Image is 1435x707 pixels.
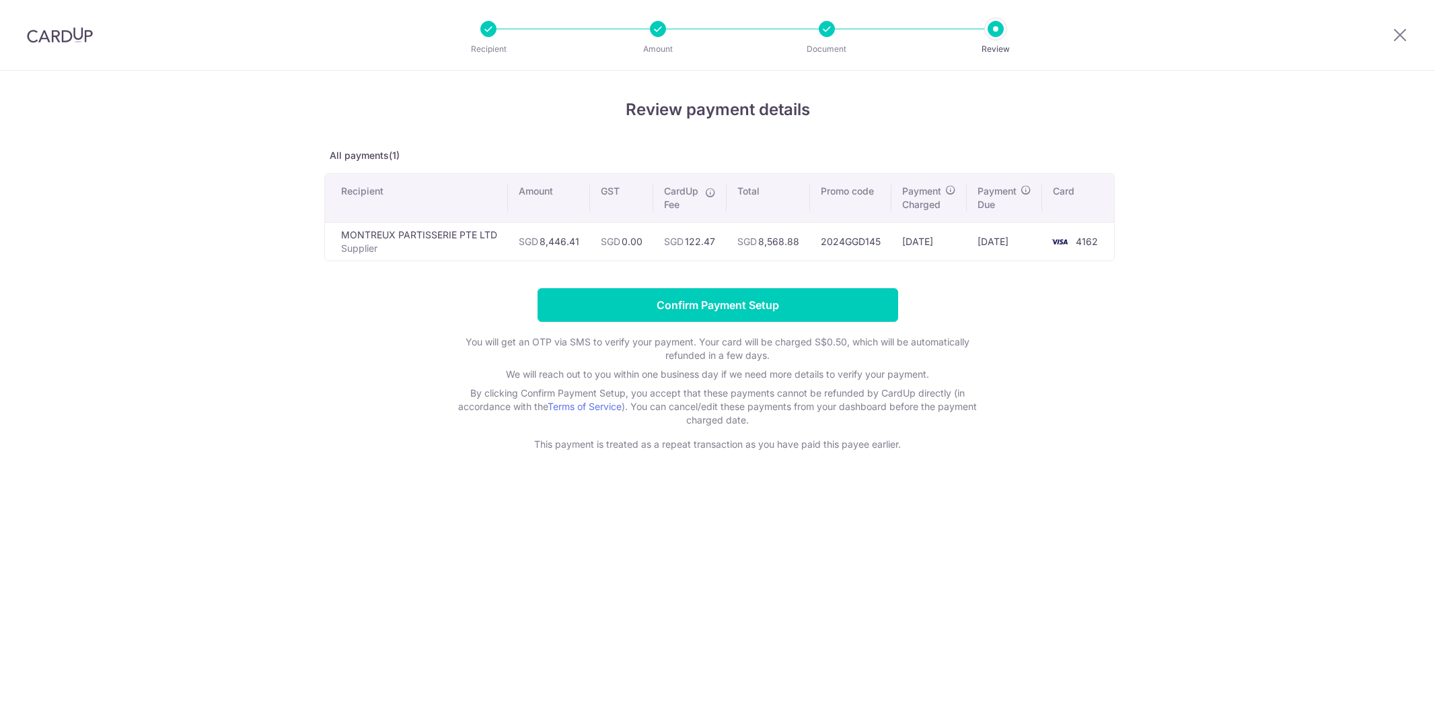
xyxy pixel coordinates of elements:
[601,236,620,247] span: SGD
[324,98,1111,122] h4: Review payment details
[664,236,684,247] span: SGD
[810,174,891,222] th: Promo code
[777,42,877,56] p: Document
[325,222,508,261] td: MONTREUX PARTISSERIE PTE LTD
[1042,174,1114,222] th: Card
[608,42,708,56] p: Amount
[538,288,898,322] input: Confirm Payment Setup
[1046,234,1073,250] img: <span class="translation_missing" title="translation missing: en.account_steps.new_confirm_form.b...
[590,174,653,222] th: GST
[653,222,727,261] td: 122.47
[967,222,1042,261] td: [DATE]
[664,184,698,211] span: CardUp Fee
[508,222,590,261] td: 8,446.41
[727,174,810,222] th: Total
[891,222,967,261] td: [DATE]
[449,368,987,381] p: We will reach out to you within one business day if we need more details to verify your payment.
[727,222,810,261] td: 8,568.88
[902,184,941,211] span: Payment Charged
[449,438,987,451] p: This payment is treated as a repeat transaction as you have paid this payee earlier.
[439,42,538,56] p: Recipient
[341,242,497,255] p: Supplier
[449,335,987,362] p: You will get an OTP via SMS to verify your payment. Your card will be charged S$0.50, which will ...
[519,236,538,247] span: SGD
[449,386,987,427] p: By clicking Confirm Payment Setup, you accept that these payments cannot be refunded by CardUp di...
[946,42,1045,56] p: Review
[1076,236,1098,247] span: 4162
[325,174,508,222] th: Recipient
[324,149,1111,162] p: All payments(1)
[508,174,590,222] th: Amount
[737,236,757,247] span: SGD
[548,401,622,412] a: Terms of Service
[590,222,653,261] td: 0.00
[810,222,891,261] td: 2024GGD145
[978,184,1017,211] span: Payment Due
[27,27,93,43] img: CardUp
